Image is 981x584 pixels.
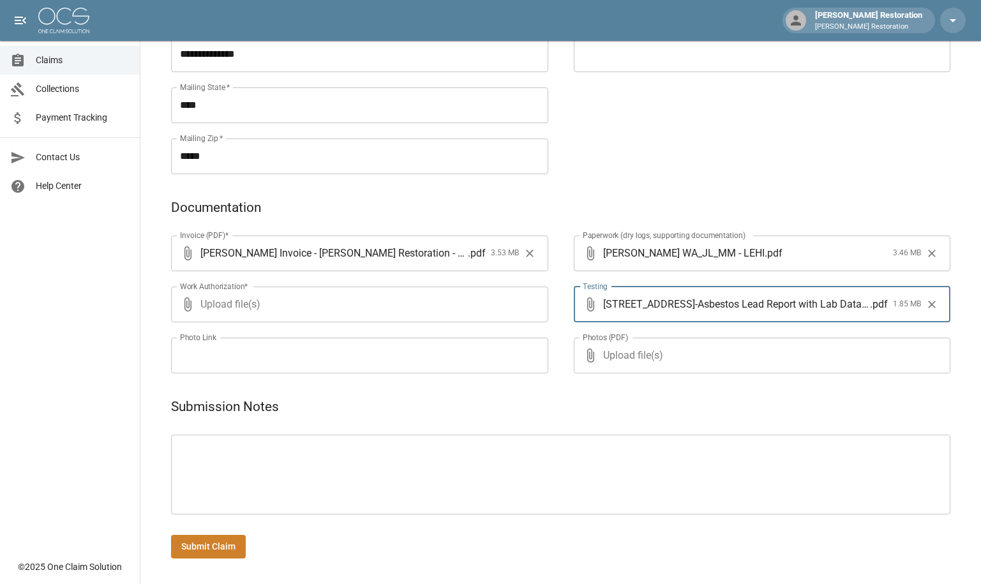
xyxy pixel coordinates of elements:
span: Contact Us [36,151,130,164]
button: Clear [520,244,539,263]
span: [STREET_ADDRESS]-Asbestos Lead Report with Lab Data 58185-mevktqd77rmsbpjx [603,297,871,311]
span: Collections [36,82,130,96]
span: 1.85 MB [893,298,921,311]
span: Help Center [36,179,130,193]
span: 3.46 MB [893,247,921,260]
div: © 2025 One Claim Solution [18,560,122,573]
span: . pdf [765,246,783,260]
span: Upload file(s) [200,287,514,322]
span: Payment Tracking [36,111,130,124]
button: Clear [922,295,941,314]
span: [PERSON_NAME] WA_JL_MM - LEHI [603,246,765,260]
label: Work Authorization* [180,281,248,292]
span: . pdf [870,297,888,311]
div: [PERSON_NAME] Restoration [810,9,927,32]
label: Testing [583,281,608,292]
p: [PERSON_NAME] Restoration [815,22,922,33]
label: Mailing State [180,82,230,93]
label: Photo Link [180,332,216,343]
label: Invoice (PDF)* [180,230,229,241]
span: [PERSON_NAME] Invoice - [PERSON_NAME] Restoration - LEHI [200,246,468,260]
span: . pdf [468,246,486,260]
button: Submit Claim [171,535,246,558]
label: Photos (PDF) [583,332,628,343]
label: Paperwork (dry logs, supporting documentation) [583,230,745,241]
label: Mailing Zip [180,133,223,144]
button: open drawer [8,8,33,33]
span: Claims [36,54,130,67]
span: Upload file(s) [603,338,917,373]
img: ocs-logo-white-transparent.png [38,8,89,33]
span: 3.53 MB [491,247,519,260]
label: Mailing City [180,31,225,41]
label: Email [583,31,602,41]
button: Clear [922,244,941,263]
